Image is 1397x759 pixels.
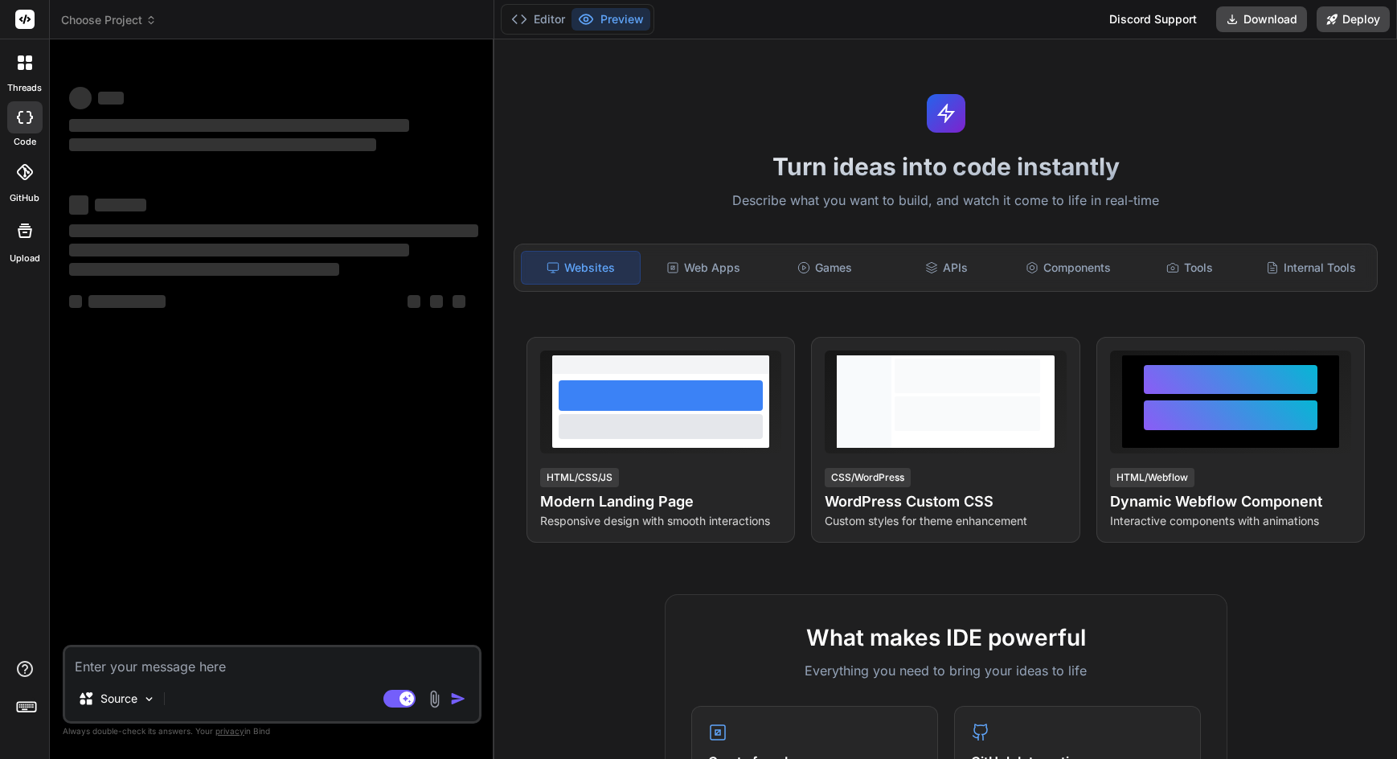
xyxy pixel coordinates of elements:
p: Describe what you want to build, and watch it come to life in real-time [504,191,1387,211]
h2: What makes IDE powerful [691,621,1201,654]
div: Tools [1130,251,1248,285]
div: Web Apps [644,251,762,285]
span: ‌ [69,295,82,308]
span: ‌ [95,199,146,211]
img: attachment [425,690,444,708]
img: icon [450,691,466,707]
span: ‌ [430,295,443,308]
span: ‌ [69,224,478,237]
span: privacy [215,726,244,736]
button: Preview [571,8,650,31]
label: GitHub [10,191,39,205]
label: threads [7,81,42,95]
span: ‌ [69,138,376,151]
p: Always double-check its answers. Your in Bind [63,724,481,739]
p: Interactive components with animations [1110,513,1351,529]
span: ‌ [69,195,88,215]
div: Components [1009,251,1127,285]
div: Discord Support [1100,6,1206,32]
div: Websites [521,251,641,285]
h4: Dynamic Webflow Component [1110,490,1351,513]
div: APIs [887,251,1006,285]
span: ‌ [98,92,124,105]
p: Source [100,691,137,707]
p: Custom styles for theme enhancement [825,513,1066,529]
h4: Modern Landing Page [540,490,781,513]
div: HTML/CSS/JS [540,468,619,487]
p: Responsive design with smooth interactions [540,513,781,529]
span: ‌ [69,263,339,276]
span: ‌ [69,119,409,132]
div: CSS/WordPress [825,468,911,487]
button: Editor [505,8,571,31]
h1: Turn ideas into code instantly [504,152,1387,181]
span: Choose Project [61,12,157,28]
label: Upload [10,252,40,265]
span: ‌ [408,295,420,308]
p: Everything you need to bring your ideas to life [691,661,1201,680]
div: Internal Tools [1252,251,1370,285]
span: ‌ [88,295,166,308]
label: code [14,135,36,149]
img: Pick Models [142,692,156,706]
h4: WordPress Custom CSS [825,490,1066,513]
div: HTML/Webflow [1110,468,1194,487]
button: Deploy [1317,6,1390,32]
span: ‌ [453,295,465,308]
div: Games [766,251,884,285]
span: ‌ [69,244,409,256]
span: ‌ [69,87,92,109]
button: Download [1216,6,1307,32]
